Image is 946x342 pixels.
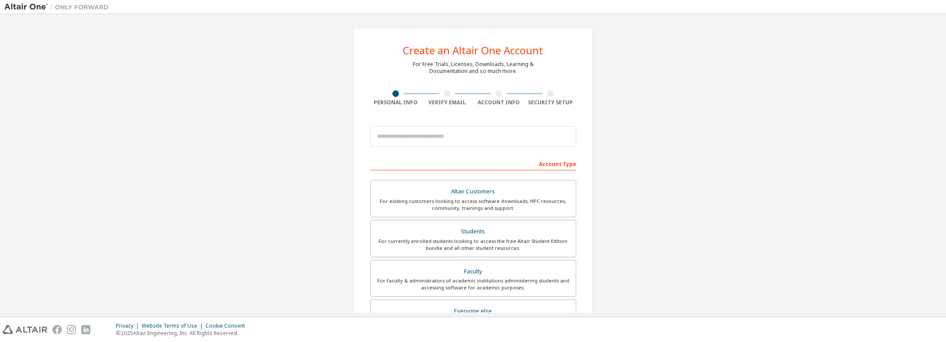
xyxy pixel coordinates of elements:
[3,325,47,334] img: altair_logo.svg
[370,156,576,170] div: Account Type
[116,329,250,337] p: © 2025 Altair Engineering, Inc. All Rights Reserved.
[473,99,525,106] div: Account Info
[376,277,571,291] div: For faculty & administrators of academic institutions administering students and accessing softwa...
[376,186,571,198] div: Altair Customers
[142,322,206,329] div: Website Terms of Use
[524,99,576,106] div: Security Setup
[81,325,90,334] img: linkedin.svg
[53,325,62,334] img: facebook.svg
[370,99,422,106] div: Personal Info
[376,305,571,317] div: Everyone else
[422,99,473,106] div: Verify Email
[376,226,571,238] div: Students
[4,3,113,11] img: Altair One
[206,322,250,329] div: Cookie Consent
[67,325,76,334] img: instagram.svg
[376,198,571,212] div: For existing customers looking to access software downloads, HPC resources, community, trainings ...
[116,322,142,329] div: Privacy
[413,61,534,75] div: For Free Trials, Licenses, Downloads, Learning & Documentation and so much more.
[403,45,543,56] div: Create an Altair One Account
[376,238,571,252] div: For currently enrolled students looking to access the free Altair Student Edition bundle and all ...
[376,266,571,278] div: Faculty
